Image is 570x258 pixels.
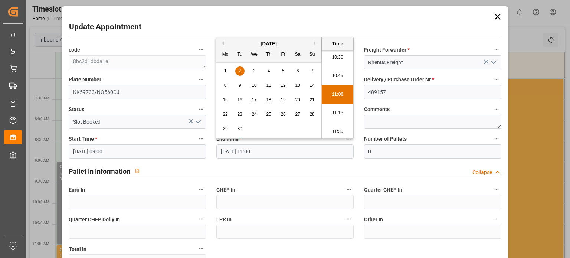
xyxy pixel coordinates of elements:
div: Choose Saturday, September 13th, 2025 [293,81,302,90]
span: Status [69,105,84,113]
div: Choose Friday, September 26th, 2025 [279,110,288,119]
div: Choose Saturday, September 20th, 2025 [293,95,302,105]
div: Choose Saturday, September 27th, 2025 [293,110,302,119]
div: Choose Sunday, September 28th, 2025 [308,110,317,119]
button: LPR In [344,214,354,224]
div: Choose Thursday, September 25th, 2025 [264,110,273,119]
span: code [69,46,80,54]
textarea: 8bc2d1dbda1a [69,55,206,69]
span: Euro In [69,186,85,194]
span: Other In [364,216,383,223]
span: Quarter CHEP Dolly In [69,216,120,223]
div: Choose Wednesday, September 17th, 2025 [250,95,259,105]
span: 10 [252,83,256,88]
div: Choose Thursday, September 11th, 2025 [264,81,273,90]
span: 30 [237,126,242,131]
div: Choose Monday, September 1st, 2025 [221,66,230,76]
div: Choose Wednesday, September 10th, 2025 [250,81,259,90]
div: Choose Sunday, September 7th, 2025 [308,66,317,76]
div: Time [324,40,351,48]
span: 12 [281,83,285,88]
div: Su [308,50,317,59]
span: LPR In [216,216,232,223]
div: Choose Thursday, September 4th, 2025 [264,66,273,76]
button: Freight Forwarder * [492,45,501,55]
div: Choose Friday, September 12th, 2025 [279,81,288,90]
div: Choose Tuesday, September 2nd, 2025 [235,66,245,76]
button: open menu [487,57,498,68]
button: Comments [492,104,501,114]
span: Delivery / Purchase Order Nr [364,76,434,84]
span: CHEP In [216,186,235,194]
button: Quarter CHEP Dolly In [196,214,206,224]
div: Tu [235,50,245,59]
span: 28 [309,112,314,117]
span: 9 [239,83,241,88]
span: 24 [252,112,256,117]
div: Choose Sunday, September 21st, 2025 [308,95,317,105]
span: 22 [223,112,227,117]
span: 3 [253,68,256,74]
span: 2 [239,68,241,74]
li: 11:15 [322,104,353,123]
div: Collapse [472,169,492,176]
div: Choose Monday, September 8th, 2025 [221,81,230,90]
span: 14 [309,83,314,88]
span: Number of Pallets [364,135,407,143]
span: 11 [266,83,271,88]
input: Type to search/select [69,115,206,129]
div: Sa [293,50,302,59]
span: 7 [311,68,314,74]
button: code [196,45,206,55]
div: Choose Wednesday, September 24th, 2025 [250,110,259,119]
span: Quarter CHEP In [364,186,402,194]
span: 16 [237,97,242,102]
button: Euro In [196,184,206,194]
span: 17 [252,97,256,102]
span: 26 [281,112,285,117]
span: 1 [224,68,227,74]
button: Start Time * [196,134,206,144]
button: View description [130,164,144,178]
span: Plate Number [69,76,101,84]
span: 18 [266,97,271,102]
button: CHEP In [344,184,354,194]
button: Quarter CHEP In [492,184,501,194]
div: Mo [221,50,230,59]
div: Choose Friday, September 19th, 2025 [279,95,288,105]
button: Number of Pallets [492,134,501,144]
span: 23 [237,112,242,117]
span: Comments [364,105,390,113]
div: Fr [279,50,288,59]
div: [DATE] [216,40,321,48]
div: month 2025-09 [218,64,320,136]
button: Status [196,104,206,114]
li: 11:30 [322,123,353,141]
span: 21 [309,97,314,102]
div: Choose Sunday, September 14th, 2025 [308,81,317,90]
button: Previous Month [220,41,224,45]
span: 4 [268,68,270,74]
div: Choose Saturday, September 6th, 2025 [293,66,302,76]
div: Choose Monday, September 22nd, 2025 [221,110,230,119]
div: We [250,50,259,59]
span: Start Time [69,135,97,143]
div: Choose Wednesday, September 3rd, 2025 [250,66,259,76]
div: Choose Tuesday, September 23rd, 2025 [235,110,245,119]
button: open menu [192,116,203,128]
span: 20 [295,97,300,102]
span: 27 [295,112,300,117]
span: 29 [223,126,227,131]
span: 15 [223,97,227,102]
div: Choose Monday, September 15th, 2025 [221,95,230,105]
li: 10:30 [322,48,353,67]
div: Choose Friday, September 5th, 2025 [279,66,288,76]
div: Th [264,50,273,59]
span: Total In [69,245,86,253]
span: 13 [295,83,300,88]
span: 8 [224,83,227,88]
button: Other In [492,214,501,224]
input: DD-MM-YYYY HH:MM [69,144,206,159]
h2: Pallet In Information [69,166,130,176]
button: Plate Number [196,75,206,84]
